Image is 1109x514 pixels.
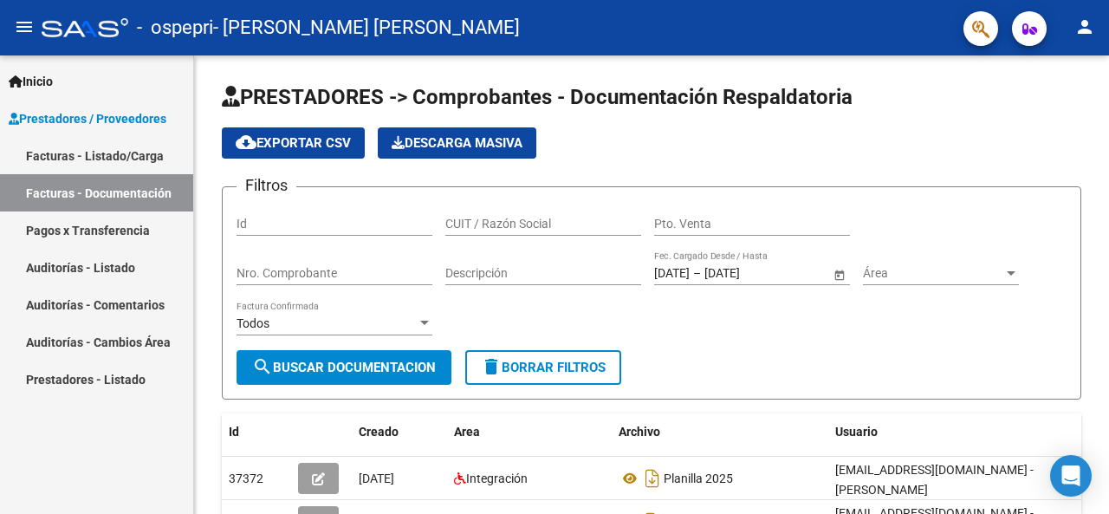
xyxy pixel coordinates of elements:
span: Exportar CSV [236,135,351,151]
button: Borrar Filtros [465,350,621,385]
span: Descarga Masiva [392,135,522,151]
datatable-header-cell: Area [447,413,612,451]
span: Creado [359,425,399,439]
button: Descarga Masiva [378,127,536,159]
datatable-header-cell: Id [222,413,291,451]
mat-icon: person [1074,16,1095,37]
span: Id [229,425,239,439]
span: Planilla 2025 [664,472,733,485]
button: Open calendar [830,265,848,283]
span: Inicio [9,72,53,91]
app-download-masive: Descarga masiva de comprobantes (adjuntos) [378,127,536,159]
span: 37372 [229,472,263,485]
span: - ospepri [137,9,213,47]
mat-icon: menu [14,16,35,37]
span: PRESTADORES -> Comprobantes - Documentación Respaldatoria [222,85,853,109]
input: Fecha fin [704,266,789,281]
datatable-header-cell: Archivo [612,413,828,451]
span: Prestadores / Proveedores [9,109,166,128]
mat-icon: search [252,356,273,377]
button: Buscar Documentacion [237,350,451,385]
span: Archivo [619,425,660,439]
span: - [PERSON_NAME] [PERSON_NAME] [213,9,520,47]
datatable-header-cell: Creado [352,413,447,451]
mat-icon: delete [481,356,502,377]
span: [DATE] [359,472,394,485]
span: Todos [237,316,269,330]
h3: Filtros [237,173,296,198]
span: Buscar Documentacion [252,360,436,375]
i: Descargar documento [641,465,664,492]
span: – [693,266,701,281]
mat-icon: cloud_download [236,132,256,153]
div: Open Intercom Messenger [1050,455,1092,497]
span: Área [863,266,1003,281]
span: [EMAIL_ADDRESS][DOMAIN_NAME] - [PERSON_NAME] [835,463,1034,497]
span: Borrar Filtros [481,360,606,375]
span: Area [454,425,480,439]
span: Usuario [835,425,878,439]
input: Fecha inicio [654,266,690,281]
span: Integración [466,472,528,485]
button: Exportar CSV [222,127,365,159]
datatable-header-cell: Usuario [828,413,1088,451]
